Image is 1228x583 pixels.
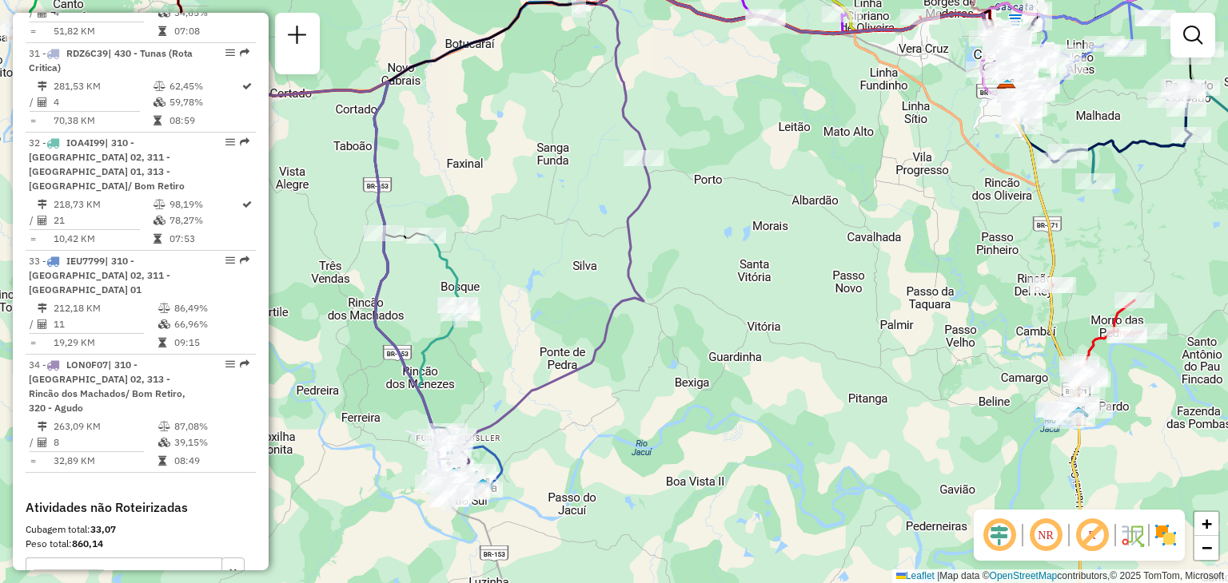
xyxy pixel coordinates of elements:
[169,212,241,228] td: 78,27%
[53,78,153,94] td: 281,53 KM
[53,5,157,21] td: 4
[158,303,170,313] i: % de utilização do peso
[53,418,157,434] td: 263,09 KM
[173,316,249,332] td: 66,96%
[38,97,47,107] i: Total de Atividades
[937,570,939,581] span: |
[26,522,256,537] div: Cubagem total:
[158,422,170,431] i: % de utilização do peso
[53,335,157,351] td: 19,29 KM
[169,196,241,212] td: 98,19%
[173,5,249,21] td: 34,65%
[158,438,170,447] i: % de utilização da cubagem
[29,255,170,295] span: 33 -
[1119,522,1145,548] img: Fluxo de ruas
[240,48,249,58] em: Rota exportada
[158,456,166,466] i: Tempo total em rota
[38,422,47,431] i: Distância Total
[892,569,1228,583] div: Map data © contributors,© 2025 TomTom, Microsoft
[1194,512,1218,536] a: Zoom in
[90,523,116,535] strong: 33,07
[242,200,252,209] i: Rota otimizada
[38,216,47,225] i: Total de Atividades
[169,78,241,94] td: 62,45%
[169,231,241,247] td: 07:53
[1027,516,1065,554] span: Ocultar NR
[240,137,249,147] em: Rota exportada
[26,500,256,515] h4: Atividades não Roteirizadas
[38,303,47,313] i: Distância Total
[1177,19,1209,51] a: Exibir filtros
[29,137,185,192] span: 32 -
[225,359,235,369] em: Opções
[38,8,47,18] i: Total de Atividades
[173,418,249,434] td: 87,08%
[153,81,165,91] i: % de utilização do peso
[169,94,241,110] td: 59,78%
[242,81,252,91] i: Rota otimizada
[38,200,47,209] i: Distância Total
[66,47,108,59] span: RDZ6C39
[173,23,249,39] td: 07:08
[38,438,47,447] i: Total de Atividades
[173,300,249,316] td: 86,49%
[66,137,105,149] span: IOA4I99
[225,137,235,147] em: Opções
[72,537,103,549] strong: 860,14
[153,200,165,209] i: % de utilização do peso
[158,338,166,347] i: Tempo total em rota
[29,94,37,110] td: /
[29,255,170,295] span: | 310 - [GEOGRAPHIC_DATA] 02, 311 - [GEOGRAPHIC_DATA] 01
[53,300,157,316] td: 212,18 KM
[996,83,1017,104] img: CDD Santa Cruz do Sul
[997,78,1018,99] img: Santa Cruz FAD
[66,255,105,267] span: IEU7799
[29,316,37,332] td: /
[38,319,47,329] i: Total de Atividades
[29,113,37,129] td: =
[153,234,161,244] i: Tempo total em rota
[26,537,256,551] div: Peso total:
[173,434,249,450] td: 39,15%
[153,216,165,225] i: % de utilização da cubagem
[169,113,241,129] td: 08:59
[225,256,235,265] em: Opções
[29,434,37,450] td: /
[173,453,249,469] td: 08:49
[896,570,935,581] a: Leaflet
[53,196,153,212] td: 218,73 KM
[1068,406,1089,426] img: Rio Pardo
[1202,537,1212,557] span: −
[980,516,1019,554] span: Ocultar deslocamento
[29,359,185,414] span: 34 -
[29,47,193,73] span: | 430 - Tunas (Rota Critica)
[53,94,153,110] td: 4
[53,316,157,332] td: 11
[53,113,153,129] td: 70,38 KM
[281,19,313,55] a: Nova sessão e pesquisa
[472,478,493,498] img: FAD Santa Cruz do Sul- Cachoeira
[990,570,1058,581] a: OpenStreetMap
[53,212,153,228] td: 21
[153,97,165,107] i: % de utilização da cubagem
[1153,522,1178,548] img: Exibir/Ocultar setores
[1073,516,1111,554] span: Exibir rótulo
[240,359,249,369] em: Rota exportada
[158,8,170,18] i: % de utilização da cubagem
[444,466,464,487] img: UDC Cachueira do Sul - ZUMPY
[158,319,170,329] i: % de utilização da cubagem
[29,453,37,469] td: =
[29,212,37,228] td: /
[29,23,37,39] td: =
[53,453,157,469] td: 32,89 KM
[53,23,157,39] td: 51,82 KM
[29,335,37,351] td: =
[29,137,185,192] span: | 310 - [GEOGRAPHIC_DATA] 02, 311 - [GEOGRAPHIC_DATA] 01, 313 - [GEOGRAPHIC_DATA]/ Bom Retiro
[66,359,108,371] span: LON0F07
[38,81,47,91] i: Distância Total
[53,231,153,247] td: 10,42 KM
[1194,536,1218,560] a: Zoom out
[173,335,249,351] td: 09:15
[158,26,166,36] i: Tempo total em rota
[53,434,157,450] td: 8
